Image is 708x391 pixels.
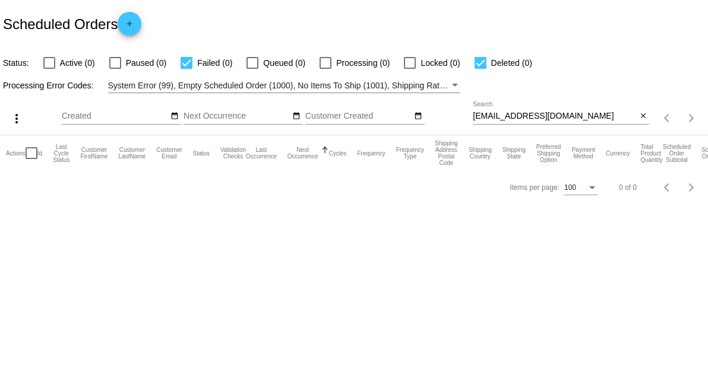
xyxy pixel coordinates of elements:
button: Change sorting for Id [37,150,42,157]
span: Failed (0) [197,56,232,70]
button: Change sorting for PreferredShippingOption [536,144,561,163]
button: Change sorting for PaymentMethod.Type [571,147,595,160]
span: Status: [3,58,29,68]
button: Previous page [656,106,679,130]
button: Change sorting for NextOccurrenceUtc [287,147,318,160]
button: Change sorting for ShippingState [502,147,526,160]
mat-icon: close [639,112,647,121]
button: Change sorting for CustomerLastName [119,147,146,160]
span: Paused (0) [126,56,166,70]
button: Change sorting for Status [193,150,210,157]
button: Change sorting for CurrencyIso [606,150,630,157]
mat-icon: date_range [414,112,422,121]
span: Processing Error Codes: [3,81,94,90]
mat-icon: date_range [170,112,179,121]
span: Processing (0) [336,56,390,70]
button: Next page [679,176,703,199]
mat-header-cell: Total Product Quantity [640,135,662,171]
mat-header-cell: Validation Checks [220,135,246,171]
button: Change sorting for ShippingPostcode [435,140,458,166]
input: Next Occurrence [184,112,290,121]
div: 0 of 0 [619,183,637,192]
button: Next page [679,106,703,130]
button: Change sorting for FrequencyType [396,147,424,160]
input: Customer Created [305,112,412,121]
mat-icon: more_vert [10,112,24,126]
button: Clear [637,110,649,123]
mat-select: Filter by Processing Error Codes [108,78,461,93]
span: Queued (0) [263,56,305,70]
span: Deleted (0) [491,56,532,70]
mat-header-cell: Actions [6,135,26,171]
span: Active (0) [60,56,95,70]
mat-icon: date_range [292,112,301,121]
button: Change sorting for Subtotal [663,144,691,163]
button: Change sorting for CustomerEmail [156,147,182,160]
mat-icon: add [122,20,137,34]
button: Previous page [656,176,679,199]
button: Change sorting for CustomerFirstName [80,147,108,160]
button: Change sorting for Cycles [328,150,346,157]
button: Change sorting for ShippingCountry [469,147,492,160]
span: 100 [564,183,576,192]
input: Search [473,112,637,121]
mat-select: Items per page: [564,184,598,192]
div: Items per page: [510,183,560,192]
h2: Scheduled Orders [3,12,141,36]
button: Change sorting for LastOccurrenceUtc [246,147,277,160]
input: Created [62,112,169,121]
button: Change sorting for LastProcessingCycleId [53,144,69,163]
button: Change sorting for Frequency [357,150,385,157]
span: Locked (0) [421,56,460,70]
